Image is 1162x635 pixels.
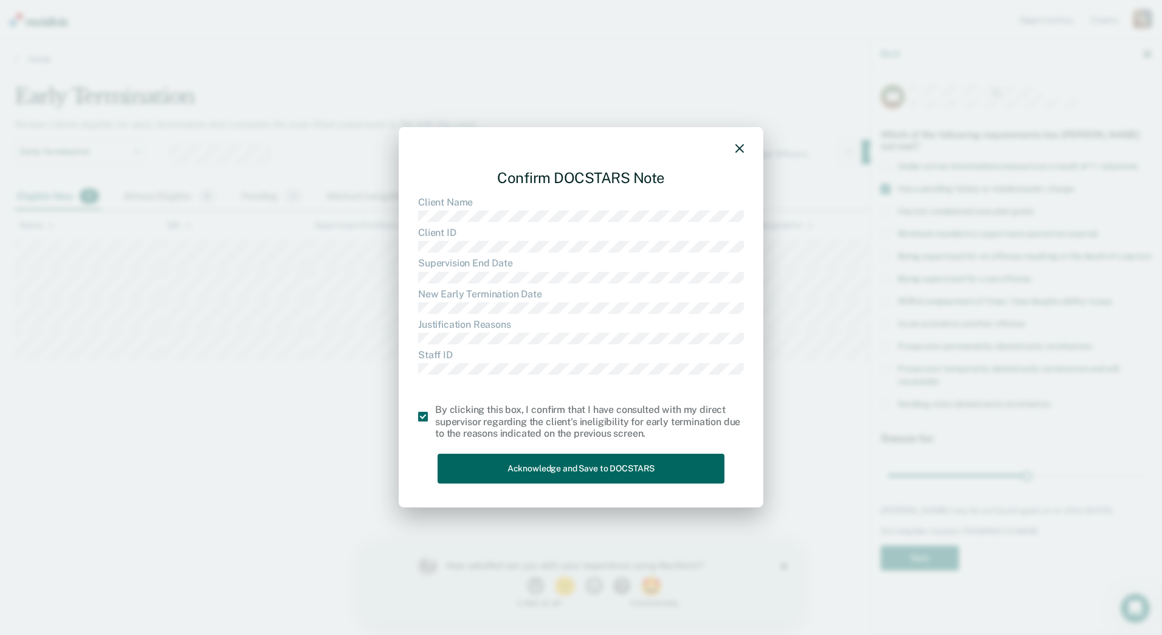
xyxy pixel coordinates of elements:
[418,319,744,330] dt: Justification Reasons
[418,196,744,208] dt: Client Name
[418,257,744,269] dt: Supervision End Date
[418,288,744,300] dt: New Early Termination Date
[417,18,424,26] div: Close survey
[267,55,382,63] div: 5 - Extremely
[163,33,184,51] button: 1
[249,33,270,51] button: 4
[418,227,744,238] dt: Client ID
[277,33,301,51] button: 5
[221,33,242,51] button: 3
[438,454,724,484] button: Acknowledge and Save to DOCSTARS
[418,349,744,361] dt: Staff ID
[190,33,215,51] button: 2
[53,12,73,32] img: Profile image for Kim
[418,159,744,196] div: Confirm DOCSTARS Note
[83,55,198,63] div: 1 - Not at all
[83,16,363,27] div: How satisfied are you with your experience using Recidiviz?
[435,404,744,440] div: By clicking this box, I confirm that I have consulted with my direct supervisor regarding the cli...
